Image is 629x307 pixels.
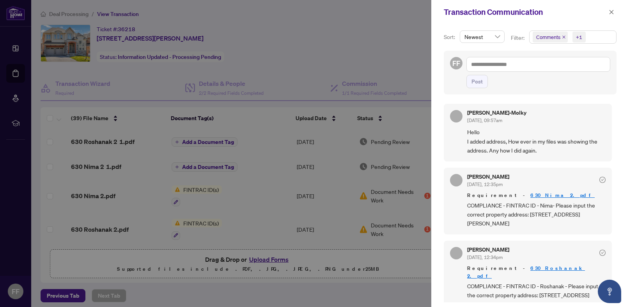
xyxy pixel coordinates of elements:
span: [DATE], 09:57am [467,117,502,123]
span: COMPLIANCE - FINTRAC ID - Nima- Please input the correct property address: [STREET_ADDRESS][PERSO... [467,201,606,228]
span: Comments [536,33,560,41]
span: FF [452,58,460,69]
img: Profile Icon [450,247,462,259]
button: Post [466,75,488,88]
a: 630 Roshanak 2.pdf [467,265,585,279]
span: check-circle [599,177,606,183]
img: Profile Icon [450,110,462,122]
h5: [PERSON_NAME] [467,174,509,179]
p: Sort: [444,33,457,41]
span: Newest [464,31,500,43]
span: Comments [533,32,568,43]
span: check-circle [599,250,606,256]
a: 630 Nima 2.pdf [530,192,595,199]
button: Open asap [598,280,621,303]
p: Filter: [511,34,526,42]
span: Requirement - [467,264,606,280]
span: close [562,35,566,39]
img: Profile Icon [450,174,462,186]
div: Transaction Communication [444,6,606,18]
span: [DATE], 12:35pm [467,181,503,187]
span: close [609,9,614,15]
span: [DATE], 12:34pm [467,254,503,260]
h5: [PERSON_NAME] [467,247,509,252]
span: Hello I added address, How ever in my files was showing the address. Any how I did again. [467,128,606,155]
span: Requirement - [467,192,606,199]
div: +1 [576,33,582,41]
h5: [PERSON_NAME]-Molky [467,110,526,115]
